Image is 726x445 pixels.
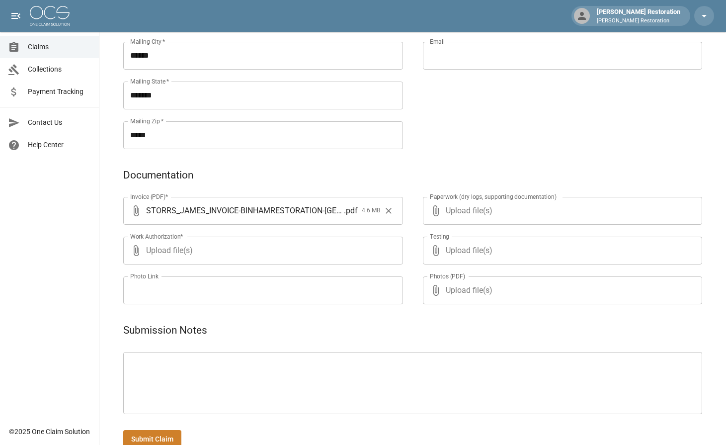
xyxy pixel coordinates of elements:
[362,206,380,216] span: 4.6 MB
[146,205,344,216] span: STORRS_JAMES_INVOICE-BINHAMRESTORATION-[GEOGRAPHIC_DATA]
[130,37,165,46] label: Mailing City
[446,276,676,304] span: Upload file(s)
[28,42,91,52] span: Claims
[446,237,676,265] span: Upload file(s)
[130,117,164,125] label: Mailing Zip
[430,192,557,201] label: Paperwork (dry logs, supporting documentation)
[28,87,91,97] span: Payment Tracking
[597,17,680,25] p: [PERSON_NAME] Restoration
[130,192,168,201] label: Invoice (PDF)*
[344,205,358,216] span: . pdf
[430,37,445,46] label: Email
[381,203,396,218] button: Clear
[6,6,26,26] button: open drawer
[146,237,376,265] span: Upload file(s)
[446,197,676,225] span: Upload file(s)
[593,7,684,25] div: [PERSON_NAME] Restoration
[430,272,465,280] label: Photos (PDF)
[9,427,90,437] div: © 2025 One Claim Solution
[28,140,91,150] span: Help Center
[130,77,169,86] label: Mailing State
[30,6,70,26] img: ocs-logo-white-transparent.png
[28,64,91,75] span: Collections
[28,117,91,128] span: Contact Us
[130,232,183,241] label: Work Authorization*
[130,272,159,280] label: Photo Link
[430,232,449,241] label: Testing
